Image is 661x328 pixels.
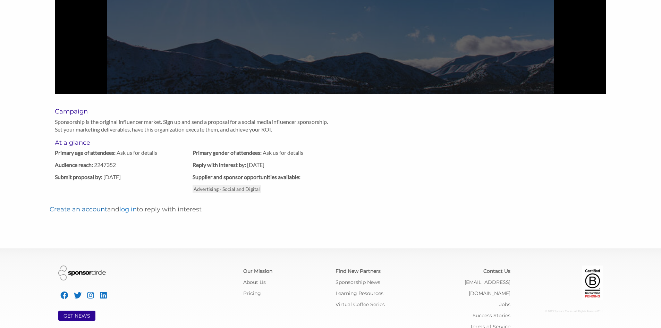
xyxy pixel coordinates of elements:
[193,185,261,193] p: Advertising - Social and Digital
[55,161,93,168] strong: Audience reach:
[243,268,272,274] a: Our Mission
[55,139,331,146] h5: At a glance
[119,205,137,213] a: log in
[193,161,330,168] label: [DATE]
[55,149,193,156] label: Ask us for details
[55,118,331,133] p: Sponsorship is the original influencer market. Sign up and send a proposal for a social media inf...
[499,301,510,308] a: Jobs
[58,266,106,280] img: Sponsor Circle Logo
[193,174,300,180] strong: Supplier and sponsor opportunities available:
[55,174,102,180] strong: Submit proposal by:
[336,279,380,285] a: Sponsorship News
[483,268,510,274] a: Contact Us
[55,161,193,168] label: 2247352
[598,310,603,313] span: C: U:
[243,290,261,296] a: Pricing
[50,205,107,213] a: Create an account
[193,149,330,156] label: Ask us for details
[465,279,510,296] a: [EMAIL_ADDRESS][DOMAIN_NAME]
[55,149,116,156] strong: Primary age of attendees:
[336,290,383,296] a: Learning Resources
[521,306,603,317] div: © 2025 Sponsor Circle - All Rights Reserved
[336,268,381,274] a: Find New Partners
[336,301,385,308] a: Virtual Coffee Series
[63,313,90,319] a: GET NEWS
[55,108,331,115] h5: Campaign
[582,266,603,300] img: Certified Corporation Pending Logo
[193,161,246,168] strong: Reply with interest by:
[55,174,193,180] label: [DATE]
[193,149,262,156] strong: Primary gender of attendees:
[473,312,510,319] a: Success Stories
[243,279,266,285] a: About Us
